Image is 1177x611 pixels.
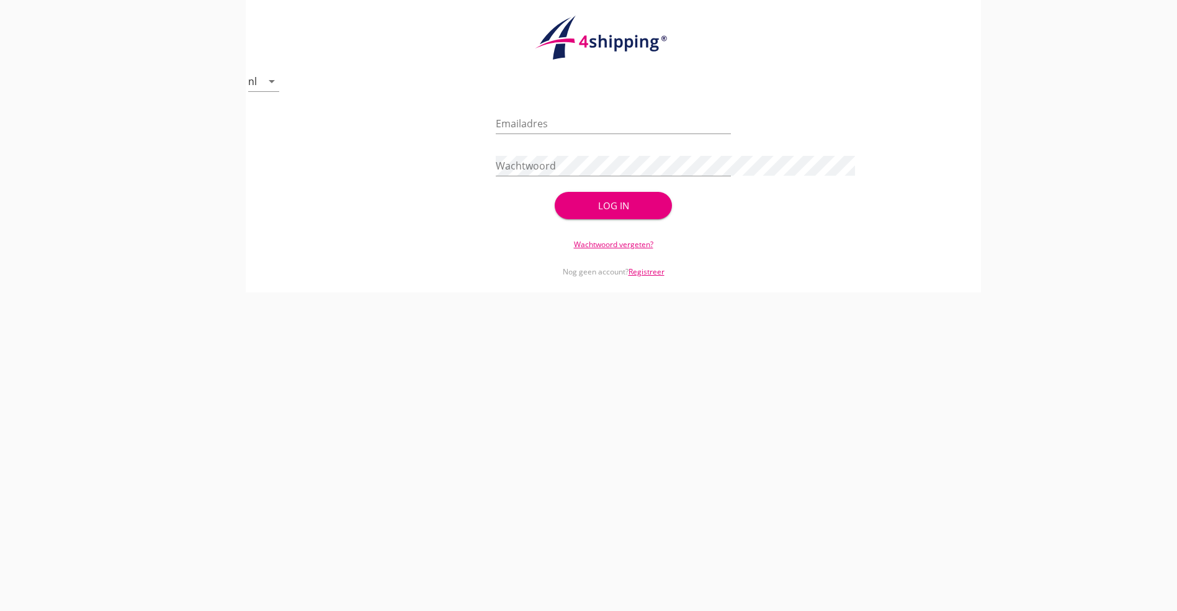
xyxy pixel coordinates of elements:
[555,192,673,219] button: Log in
[496,250,731,278] div: Nog geen account?
[496,114,731,134] input: Emailadres
[575,199,653,213] div: Log in
[629,266,665,277] a: Registreer
[248,76,257,87] div: nl
[574,239,653,250] a: Wachtwoord vergeten?
[264,74,279,89] i: arrow_drop_down
[533,15,694,61] img: logo.1f945f1d.svg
